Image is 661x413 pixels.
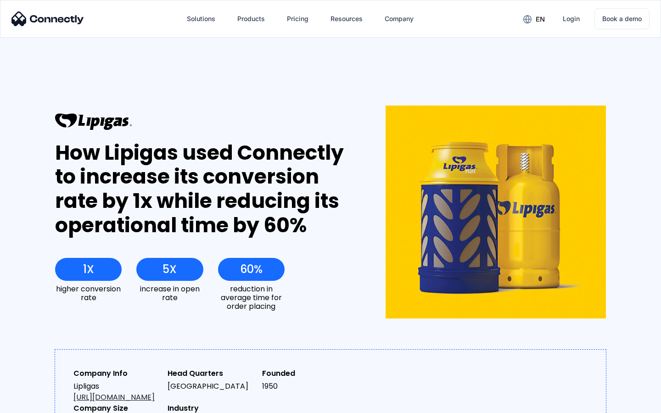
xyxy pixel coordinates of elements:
div: 60% [240,263,263,276]
aside: Language selected: English [9,397,55,410]
div: How Lipigas used Connectly to increase its conversion rate by 1x while reducing its operational t... [55,141,352,238]
div: Company [385,12,414,25]
div: Products [237,12,265,25]
img: Connectly Logo [11,11,84,26]
div: Lipligas [73,381,160,403]
div: [GEOGRAPHIC_DATA] [168,381,254,392]
div: 1X [83,263,94,276]
div: higher conversion rate [55,285,122,302]
div: 1950 [262,381,349,392]
div: Solutions [187,12,215,25]
a: [URL][DOMAIN_NAME] [73,392,155,402]
div: Head Quarters [168,368,254,379]
div: Founded [262,368,349,379]
div: Company Info [73,368,160,379]
div: Pricing [287,12,308,25]
div: Resources [330,12,363,25]
div: en [536,13,545,26]
a: Login [555,8,587,30]
a: Book a demo [594,8,650,29]
div: 5X [162,263,177,276]
div: reduction in average time for order placing [218,285,285,311]
div: increase in open rate [136,285,203,302]
div: Login [563,12,580,25]
a: Pricing [280,8,316,30]
ul: Language list [18,397,55,410]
